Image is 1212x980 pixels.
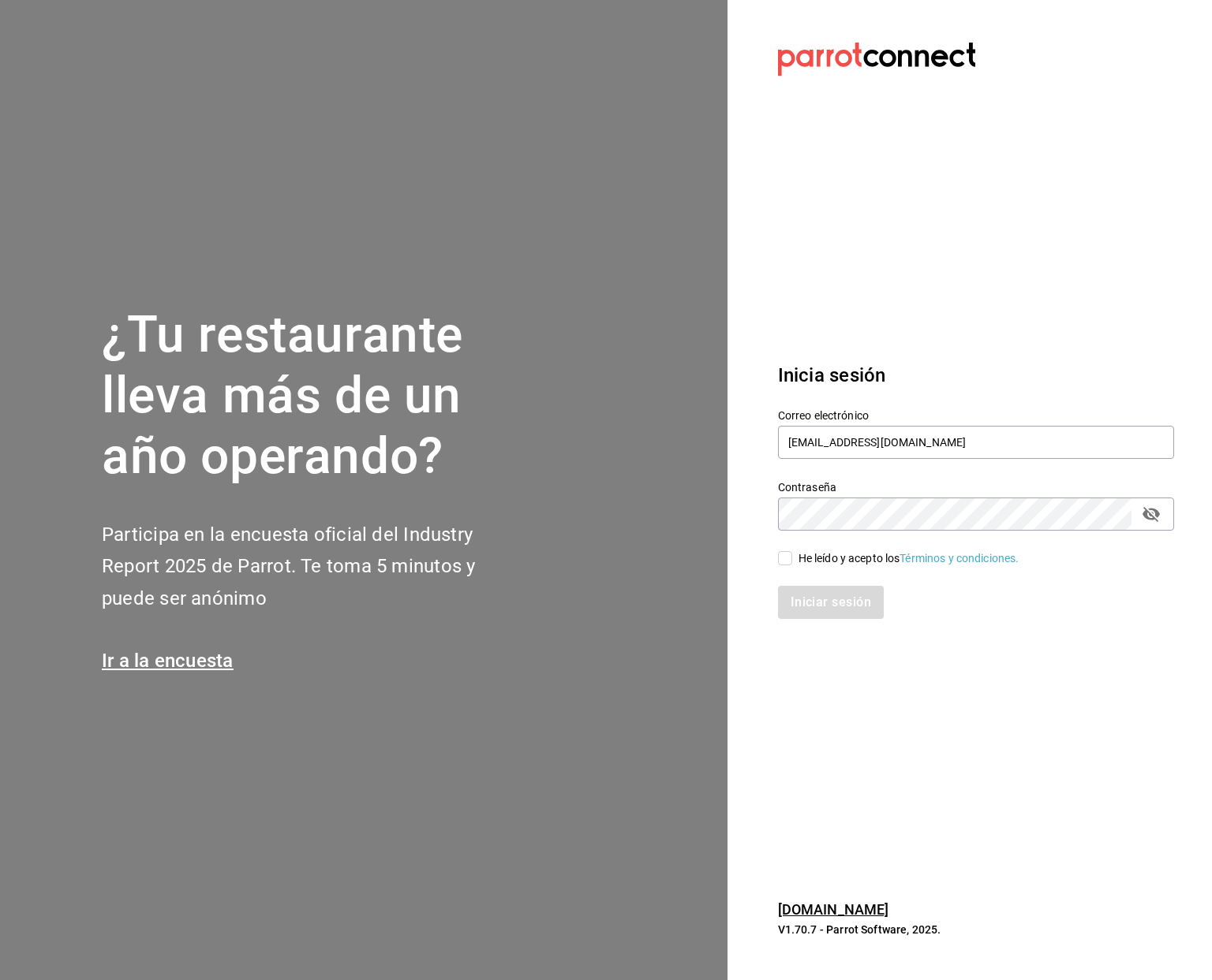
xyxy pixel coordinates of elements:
a: [DOMAIN_NAME] [778,901,889,918]
div: He leído y acepto los [799,550,1019,567]
h2: Participa en la encuesta oficial del Industry Report 2025 de Parrot. Te toma 5 minutos y puede se... [102,519,528,615]
label: Contraseña [778,482,1174,493]
button: passwordField [1138,501,1165,527]
a: Ir a la encuesta [102,650,234,672]
label: Correo electrónico [778,410,1174,421]
h3: Inicia sesión [778,361,1174,389]
a: Términos y condiciones. [900,552,1019,565]
p: V1.70.7 - Parrot Software, 2025. [778,922,1174,937]
input: Ingresa tu correo electrónico [778,426,1174,459]
h1: ¿Tu restaurante lleva más de un año operando? [102,305,528,486]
